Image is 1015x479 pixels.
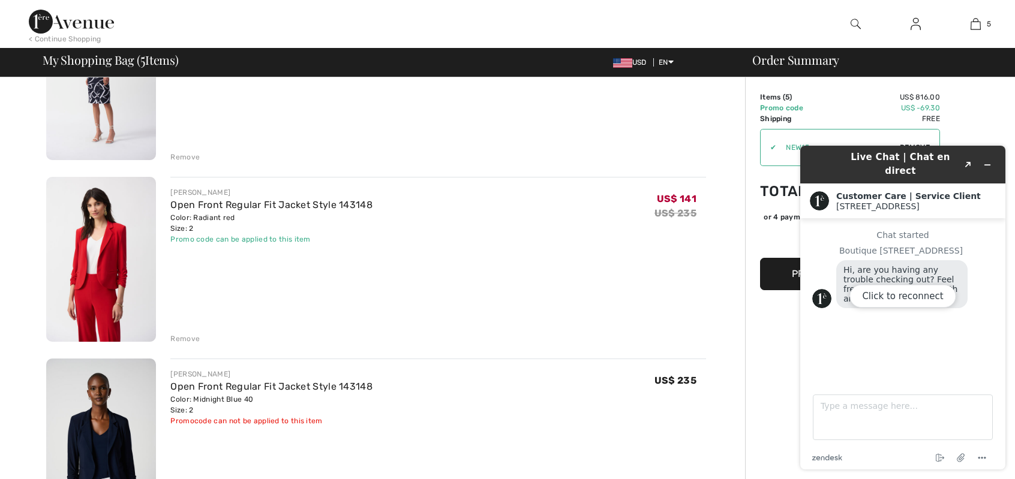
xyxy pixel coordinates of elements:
[170,152,200,162] div: Remove
[170,234,373,245] div: Promo code can be applied to this item
[911,17,921,31] img: My Info
[785,93,789,101] span: 5
[760,171,826,212] td: Total
[170,199,373,210] a: Open Front Regular Fit Jacket Style 143148
[791,136,1015,479] iframe: Find more information here
[760,227,940,254] iframe: PayPal-paypal
[826,103,940,113] td: US$ -69.30
[170,212,373,234] div: Color: Radiant red Size: 2
[654,375,696,386] span: US$ 235
[26,8,51,19] span: Chat
[738,54,1008,66] div: Order Summary
[43,54,179,66] span: My Shopping Bag ( Items)
[760,212,940,227] div: or 4 payments ofUS$ 186.68withSezzle Click to learn more about Sezzle
[170,415,373,426] div: Promocode can not be applied to this item
[613,58,651,67] span: USD
[140,51,145,67] span: 5
[659,58,674,67] span: EN
[29,34,101,44] div: < Continue Shopping
[761,142,776,153] div: ✔
[657,193,696,204] span: US$ 141
[764,212,940,222] div: or 4 payments of with
[170,394,373,415] div: Color: Midnight Blue 40 Size: 2
[760,258,940,290] button: Proceed to Checkout
[654,207,696,219] s: US$ 235
[987,19,991,29] span: 5
[170,187,373,198] div: [PERSON_NAME]
[170,369,373,379] div: [PERSON_NAME]
[29,10,114,34] img: 1ère Avenue
[760,113,826,124] td: Shipping
[826,113,940,124] td: Free
[46,177,156,342] img: Open Front Regular Fit Jacket Style 143148
[613,58,632,68] img: US Dollar
[901,17,930,32] a: Sign In
[170,381,373,392] a: Open Front Regular Fit Jacket Style 143148
[760,103,826,113] td: Promo code
[760,92,826,103] td: Items ( )
[851,17,861,31] img: search the website
[946,17,1005,31] a: 5
[776,129,900,165] input: Promo code
[971,17,981,31] img: My Bag
[170,333,200,344] div: Remove
[826,92,940,103] td: US$ 816.00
